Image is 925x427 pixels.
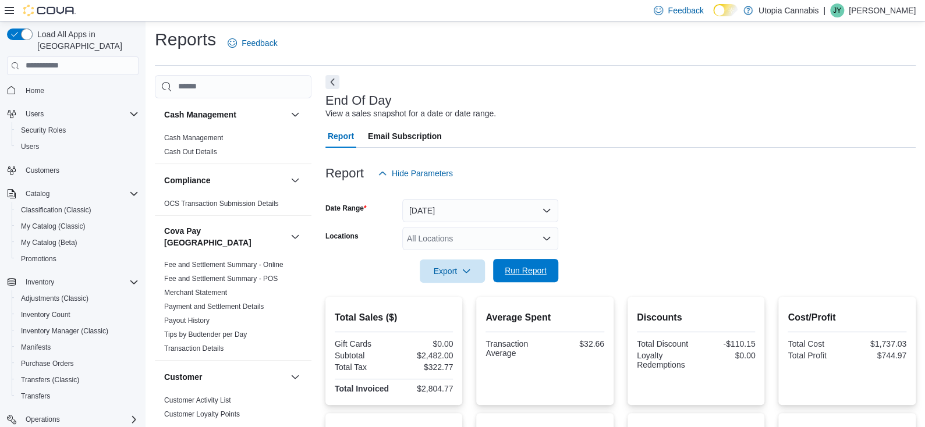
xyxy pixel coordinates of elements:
[164,148,217,156] a: Cash Out Details
[12,388,143,404] button: Transfers
[335,384,389,393] strong: Total Invoiced
[335,339,392,348] div: Gift Cards
[16,123,70,137] a: Security Roles
[21,294,88,303] span: Adjustments (Classic)
[12,307,143,323] button: Inventory Count
[21,275,139,289] span: Inventory
[16,291,93,305] a: Adjustments (Classic)
[21,163,139,177] span: Customers
[155,28,216,51] h1: Reports
[699,351,756,360] div: $0.00
[21,392,50,401] span: Transfers
[668,5,703,16] span: Feedback
[368,124,442,148] span: Email Subscription
[164,147,217,156] span: Cash Out Details
[12,323,143,339] button: Inventory Manager (Classic)
[223,31,282,55] a: Feedback
[2,82,143,99] button: Home
[16,308,139,322] span: Inventory Count
[164,344,224,353] a: Transaction Details
[26,415,60,424] span: Operations
[12,372,143,388] button: Transfers (Classic)
[21,412,65,426] button: Operations
[325,232,359,241] label: Locations
[21,412,139,426] span: Operations
[485,339,543,358] div: Transaction Average
[335,362,392,372] div: Total Tax
[21,326,108,336] span: Inventory Manager (Classic)
[26,86,44,95] span: Home
[155,197,311,215] div: Compliance
[16,373,84,387] a: Transfers (Classic)
[325,108,496,120] div: View a sales snapshot for a date or date range.
[830,3,844,17] div: Jason Yoo
[21,187,54,201] button: Catalog
[33,29,139,52] span: Load All Apps in [GEOGRAPHIC_DATA]
[164,200,279,208] a: OCS Transaction Submission Details
[16,203,139,217] span: Classification (Classic)
[713,16,714,17] span: Dark Mode
[164,344,224,353] span: Transaction Details
[164,109,236,120] h3: Cash Management
[16,252,139,266] span: Promotions
[396,351,453,360] div: $2,482.00
[164,225,286,248] button: Cova Pay [GEOGRAPHIC_DATA]
[16,123,139,137] span: Security Roles
[21,126,66,135] span: Security Roles
[21,107,139,121] span: Users
[16,236,139,250] span: My Catalog (Beta)
[288,173,302,187] button: Compliance
[12,202,143,218] button: Classification (Classic)
[16,389,55,403] a: Transfers
[155,131,311,163] div: Cash Management
[16,324,113,338] a: Inventory Manager (Classic)
[242,37,277,49] span: Feedback
[325,204,367,213] label: Date Range
[23,5,76,16] img: Cova
[164,260,283,269] span: Fee and Settlement Summary - Online
[849,339,906,348] div: $1,737.03
[164,396,231,404] a: Customer Activity List
[12,234,143,251] button: My Catalog (Beta)
[788,351,845,360] div: Total Profit
[16,373,139,387] span: Transfers (Classic)
[699,339,756,348] div: -$110.15
[420,259,485,283] button: Export
[21,238,77,247] span: My Catalog (Beta)
[164,274,278,283] span: Fee and Settlement Summary - POS
[164,330,247,339] span: Tips by Budtender per Day
[21,163,64,177] a: Customers
[16,291,139,305] span: Adjustments (Classic)
[164,371,286,383] button: Customer
[12,218,143,234] button: My Catalog (Classic)
[21,187,139,201] span: Catalog
[16,219,90,233] a: My Catalog (Classic)
[542,234,551,243] button: Open list of options
[493,259,558,282] button: Run Report
[164,303,264,311] a: Payment and Settlement Details
[12,122,143,138] button: Security Roles
[16,357,139,371] span: Purchase Orders
[427,259,478,283] span: Export
[164,302,264,311] span: Payment and Settlement Details
[16,252,61,266] a: Promotions
[788,339,845,348] div: Total Cost
[164,316,210,325] span: Payout History
[485,311,604,325] h2: Average Spent
[164,371,202,383] h3: Customer
[21,205,91,215] span: Classification (Classic)
[505,265,547,276] span: Run Report
[164,199,279,208] span: OCS Transaction Submission Details
[12,355,143,372] button: Purchase Orders
[164,109,286,120] button: Cash Management
[21,107,48,121] button: Users
[26,189,49,198] span: Catalog
[164,410,240,419] span: Customer Loyalty Points
[288,108,302,122] button: Cash Management
[823,3,825,17] p: |
[713,4,738,16] input: Dark Mode
[16,308,75,322] a: Inventory Count
[637,311,756,325] h2: Discounts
